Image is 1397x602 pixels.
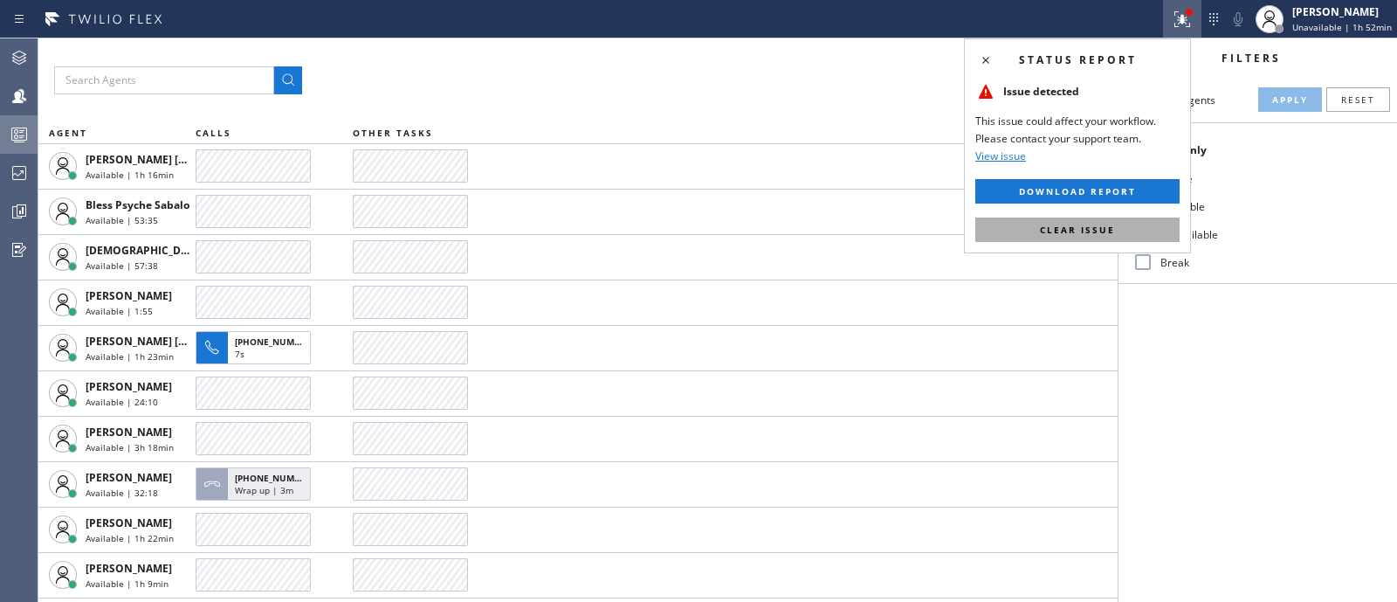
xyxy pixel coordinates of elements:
[86,578,169,590] span: Available | 1h 9min
[86,487,158,499] span: Available | 32:18
[1326,87,1390,112] button: Reset
[86,214,158,226] span: Available | 53:35
[196,326,316,370] button: [PHONE_NUMBER]7s
[1226,7,1250,31] button: Mute
[235,484,293,496] span: Wrap up | 3m
[49,127,87,139] span: AGENT
[86,441,174,453] span: Available | 3h 18min
[86,197,189,212] span: Bless Psyche Sabalo
[86,425,172,439] span: [PERSON_NAME]
[86,334,261,349] span: [PERSON_NAME] [PERSON_NAME]
[196,462,316,506] button: [PHONE_NUMBER]Wrap up | 3m
[353,127,433,139] span: OTHER TASKS
[86,470,172,485] span: [PERSON_NAME]
[86,396,158,408] span: Available | 24:10
[86,516,172,530] span: [PERSON_NAME]
[86,152,261,167] span: [PERSON_NAME] [PERSON_NAME]
[86,243,291,258] span: [DEMOGRAPHIC_DATA][PERSON_NAME]
[86,169,174,181] span: Available | 1h 16min
[1153,227,1383,242] label: Unavailable
[1292,4,1392,19] div: [PERSON_NAME]
[86,305,153,317] span: Available | 1:55
[235,336,314,348] span: [PHONE_NUMBER]
[86,379,172,394] span: [PERSON_NAME]
[86,259,158,272] span: Available | 57:38
[1341,93,1375,106] span: Reset
[1258,87,1322,112] button: Apply
[1292,21,1392,33] span: Unavailable | 1h 52min
[1153,255,1383,270] label: Break
[1222,51,1281,66] span: Filters
[86,532,174,544] span: Available | 1h 22min
[86,350,174,363] span: Available | 1h 23min
[235,472,314,484] span: [PHONE_NUMBER]
[1153,171,1383,186] label: Offline
[54,66,274,94] input: Search Agents
[196,127,231,139] span: CALLS
[86,288,172,303] span: [PERSON_NAME]
[86,561,172,576] span: [PERSON_NAME]
[1153,199,1383,214] label: Available
[1272,93,1308,106] span: Apply
[1132,130,1383,142] div: Activities
[235,348,244,360] span: 7s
